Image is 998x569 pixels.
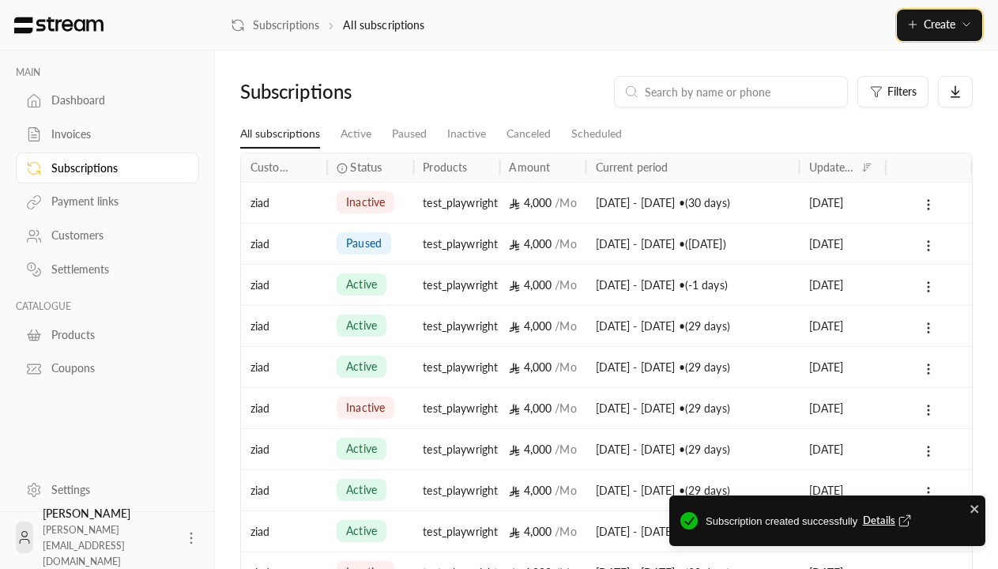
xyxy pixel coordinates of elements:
[423,470,490,511] div: test_playwright
[346,359,377,375] span: active
[863,513,915,529] button: Details
[507,120,551,148] a: Canceled
[250,306,318,346] div: ziad
[596,388,790,428] div: [DATE] - [DATE] • ( 29 days )
[555,319,576,333] span: / Mo
[857,158,876,177] button: Sort
[250,429,318,469] div: ziad
[250,470,318,511] div: ziad
[346,236,382,251] span: paused
[43,524,125,567] span: [PERSON_NAME][EMAIL_ADDRESS][DOMAIN_NAME]
[555,196,576,209] span: / Mo
[16,187,199,217] a: Payment links
[596,429,790,469] div: [DATE] - [DATE] • ( 29 days )
[51,228,179,243] div: Customers
[897,9,982,41] button: Create
[555,278,576,292] span: / Mo
[809,429,876,469] div: [DATE]
[250,347,318,387] div: ziad
[16,220,199,251] a: Customers
[809,183,876,223] div: [DATE]
[509,265,576,305] div: 4,000
[231,17,319,33] a: Subscriptions
[596,306,790,346] div: [DATE] - [DATE] • ( 29 days )
[343,17,424,33] p: All subscriptions
[809,470,876,511] div: [DATE]
[346,523,377,539] span: active
[346,194,385,210] span: inactive
[13,17,105,34] img: Logo
[809,347,876,387] div: [DATE]
[509,470,576,511] div: 4,000
[596,265,790,305] div: [DATE] - [DATE] • ( -1 days )
[423,347,490,387] div: test_playwright
[596,183,790,223] div: [DATE] - [DATE] • ( 30 days )
[447,120,486,148] a: Inactive
[509,160,550,174] div: Amount
[509,429,576,469] div: 4,000
[16,300,199,313] p: CATALOGUE
[346,441,377,457] span: active
[596,347,790,387] div: [DATE] - [DATE] • ( 29 days )
[887,86,917,97] span: Filters
[16,254,199,285] a: Settlements
[706,513,974,531] span: Subscription created successfully
[16,474,199,505] a: Settings
[809,388,876,428] div: [DATE]
[596,224,790,264] div: [DATE] - [DATE] • ( [DATE] )
[51,262,179,277] div: Settlements
[509,183,576,223] div: 4,000
[423,183,490,223] div: test_playwright
[250,388,318,428] div: ziad
[509,511,576,552] div: 4,000
[43,506,174,569] div: [PERSON_NAME]
[555,237,576,251] span: / Mo
[571,120,622,148] a: Scheduled
[809,224,876,264] div: [DATE]
[51,482,179,498] div: Settings
[509,388,576,428] div: 4,000
[51,160,179,176] div: Subscriptions
[423,388,490,428] div: test_playwright
[809,160,856,174] div: Updated at
[250,511,318,552] div: ziad
[240,120,320,149] a: All subscriptions
[423,511,490,552] div: test_playwright
[51,327,179,343] div: Products
[392,120,427,148] a: Paused
[509,224,576,264] div: 4,000
[16,319,199,350] a: Products
[51,92,179,108] div: Dashboard
[250,265,318,305] div: ziad
[596,160,668,174] div: Current period
[596,511,790,552] div: [DATE] - [DATE] • ( 29 days )
[346,482,377,498] span: active
[16,66,199,79] p: MAIN
[555,484,576,497] span: / Mo
[555,443,576,456] span: / Mo
[423,306,490,346] div: test_playwright
[16,119,199,150] a: Invoices
[51,360,179,376] div: Coupons
[596,470,790,511] div: [DATE] - [DATE] • ( 29 days )
[51,126,179,142] div: Invoices
[509,347,576,387] div: 4,000
[16,85,199,116] a: Dashboard
[423,160,467,174] div: Products
[51,194,179,209] div: Payment links
[423,224,490,264] div: test_playwright
[16,353,199,384] a: Coupons
[350,159,382,175] span: Status
[231,17,425,33] nav: breadcrumb
[555,360,576,374] span: / Mo
[809,306,876,346] div: [DATE]
[16,153,199,183] a: Subscriptions
[555,401,576,415] span: / Mo
[346,277,377,292] span: active
[555,525,576,538] span: / Mo
[423,265,490,305] div: test_playwright
[250,224,318,264] div: ziad
[423,429,490,469] div: test_playwright
[240,79,412,104] div: Subscriptions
